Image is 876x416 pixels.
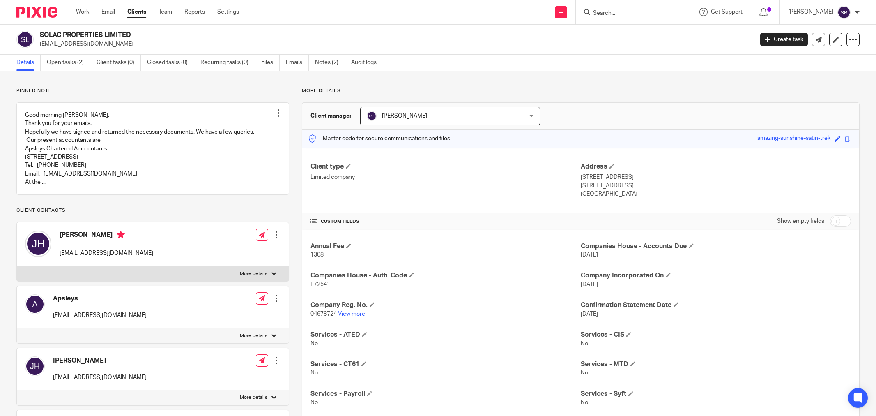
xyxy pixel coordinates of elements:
[581,182,851,190] p: [STREET_ADDRESS]
[310,311,337,317] span: 04678724
[581,190,851,198] p: [GEOGRAPHIC_DATA]
[40,40,748,48] p: [EMAIL_ADDRESS][DOMAIN_NAME]
[581,390,851,398] h4: Services - Syft
[315,55,345,71] a: Notes (2)
[711,9,743,15] span: Get Support
[53,356,147,365] h4: [PERSON_NAME]
[47,55,90,71] a: Open tasks (2)
[338,311,365,317] a: View more
[16,55,41,71] a: Details
[127,8,146,16] a: Clients
[53,311,147,319] p: [EMAIL_ADDRESS][DOMAIN_NAME]
[16,31,34,48] img: svg%3E
[581,360,851,369] h4: Services - MTD
[310,330,581,339] h4: Services - ATED
[310,400,318,405] span: No
[16,88,289,94] p: Pinned note
[147,55,194,71] a: Closed tasks (0)
[60,249,153,257] p: [EMAIL_ADDRESS][DOMAIN_NAME]
[581,242,851,251] h4: Companies House - Accounts Due
[217,8,239,16] a: Settings
[53,294,147,303] h4: Apsleys
[308,134,450,143] p: Master code for secure communications and files
[25,356,45,376] img: svg%3E
[60,231,153,241] h4: [PERSON_NAME]
[240,270,267,277] p: More details
[310,242,581,251] h4: Annual Fee
[788,8,833,16] p: [PERSON_NAME]
[760,33,808,46] a: Create task
[240,333,267,339] p: More details
[581,282,598,287] span: [DATE]
[310,112,352,120] h3: Client manager
[581,341,588,347] span: No
[581,370,588,376] span: No
[581,271,851,280] h4: Company Incorporated On
[367,111,377,121] img: svg%3E
[310,282,330,287] span: E72541
[581,400,588,405] span: No
[777,217,824,225] label: Show empty fields
[581,301,851,310] h4: Confirmation Statement Date
[117,231,125,239] i: Primary
[310,271,581,280] h4: Companies House - Auth. Code
[184,8,205,16] a: Reports
[310,218,581,225] h4: CUSTOM FIELDS
[40,31,606,39] h2: SOLAC PROPERTIES LIMITED
[581,252,598,258] span: [DATE]
[310,252,324,258] span: 1308
[302,88,860,94] p: More details
[581,311,598,317] span: [DATE]
[97,55,141,71] a: Client tasks (0)
[261,55,280,71] a: Files
[25,294,45,314] img: svg%3E
[159,8,172,16] a: Team
[16,7,57,18] img: Pixie
[101,8,115,16] a: Email
[286,55,309,71] a: Emails
[310,390,581,398] h4: Services - Payroll
[310,301,581,310] h4: Company Reg. No.
[310,370,318,376] span: No
[581,162,851,171] h4: Address
[837,6,851,19] img: svg%3E
[310,173,581,181] p: Limited company
[76,8,89,16] a: Work
[25,231,51,257] img: svg%3E
[16,207,289,214] p: Client contacts
[382,113,427,119] span: [PERSON_NAME]
[581,173,851,181] p: [STREET_ADDRESS]
[351,55,383,71] a: Audit logs
[53,373,147,381] p: [EMAIL_ADDRESS][DOMAIN_NAME]
[310,162,581,171] h4: Client type
[592,10,666,17] input: Search
[310,360,581,369] h4: Services - CT61
[581,330,851,339] h4: Services - CIS
[240,394,267,401] p: More details
[310,341,318,347] span: No
[200,55,255,71] a: Recurring tasks (0)
[757,134,830,143] div: amazing-sunshine-satin-trek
